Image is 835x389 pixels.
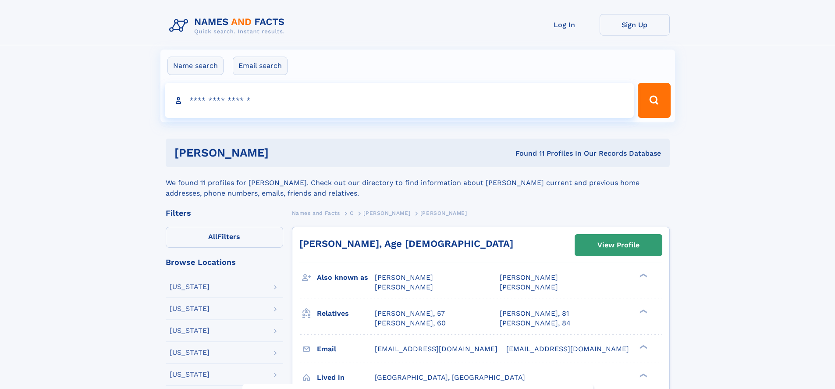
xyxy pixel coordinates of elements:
[600,14,670,36] a: Sign Up
[170,283,210,290] div: [US_STATE]
[170,349,210,356] div: [US_STATE]
[637,344,648,350] div: ❯
[637,372,648,378] div: ❯
[529,14,600,36] a: Log In
[166,209,283,217] div: Filters
[375,309,445,318] a: [PERSON_NAME], 57
[500,318,571,328] a: [PERSON_NAME], 84
[638,83,670,118] button: Search Button
[174,147,392,158] h1: [PERSON_NAME]
[363,207,410,218] a: [PERSON_NAME]
[166,227,283,248] label: Filters
[637,308,648,314] div: ❯
[317,370,375,385] h3: Lived in
[375,318,446,328] a: [PERSON_NAME], 60
[166,258,283,266] div: Browse Locations
[500,309,569,318] a: [PERSON_NAME], 81
[375,345,497,353] span: [EMAIL_ADDRESS][DOMAIN_NAME]
[166,14,292,38] img: Logo Names and Facts
[165,83,634,118] input: search input
[350,210,354,216] span: C
[375,273,433,282] span: [PERSON_NAME]
[420,210,467,216] span: [PERSON_NAME]
[597,235,640,255] div: View Profile
[363,210,410,216] span: [PERSON_NAME]
[292,207,340,218] a: Names and Facts
[317,270,375,285] h3: Also known as
[500,283,558,291] span: [PERSON_NAME]
[500,273,558,282] span: [PERSON_NAME]
[375,373,525,382] span: [GEOGRAPHIC_DATA], [GEOGRAPHIC_DATA]
[208,232,217,241] span: All
[575,235,662,256] a: View Profile
[317,306,375,321] h3: Relatives
[170,305,210,312] div: [US_STATE]
[167,57,224,75] label: Name search
[170,371,210,378] div: [US_STATE]
[506,345,629,353] span: [EMAIL_ADDRESS][DOMAIN_NAME]
[637,273,648,278] div: ❯
[233,57,288,75] label: Email search
[350,207,354,218] a: C
[392,149,661,158] div: Found 11 Profiles In Our Records Database
[375,283,433,291] span: [PERSON_NAME]
[170,327,210,334] div: [US_STATE]
[299,238,513,249] a: [PERSON_NAME], Age [DEMOGRAPHIC_DATA]
[317,342,375,357] h3: Email
[166,167,670,199] div: We found 11 profiles for [PERSON_NAME]. Check out our directory to find information about [PERSON...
